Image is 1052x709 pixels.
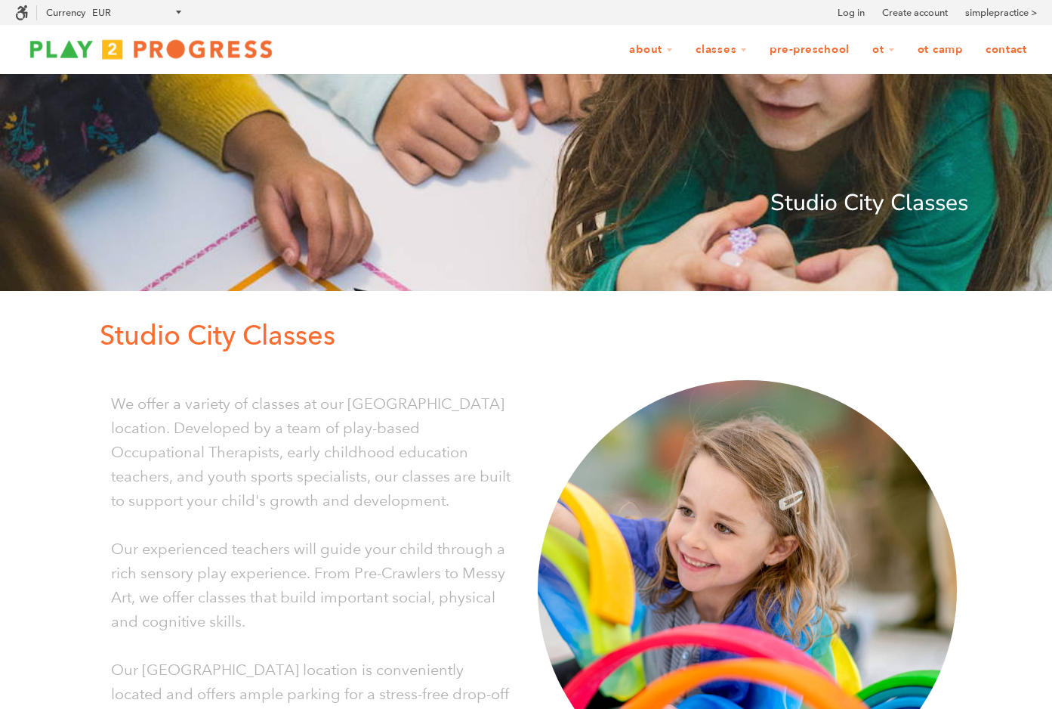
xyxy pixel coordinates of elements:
a: OT Camp [908,36,973,64]
a: Pre-Preschool [760,36,859,64]
p: Studio City Classes [85,185,968,221]
a: Log in [838,5,865,20]
p: Our experienced teachers will guide your child through a rich sensory play experience. From Pre-C... [111,537,515,633]
p: We offer a variety of classes at our [GEOGRAPHIC_DATA] location. Developed by a team of play-base... [111,392,515,512]
a: OT [862,36,905,64]
a: Contact [976,36,1037,64]
a: Create account [882,5,948,20]
a: Classes [686,36,757,64]
a: simplepractice > [965,5,1037,20]
img: Play2Progress logo [15,34,287,64]
label: Currency [46,7,85,18]
p: Studio City Classes [100,314,968,358]
a: About [619,36,683,64]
